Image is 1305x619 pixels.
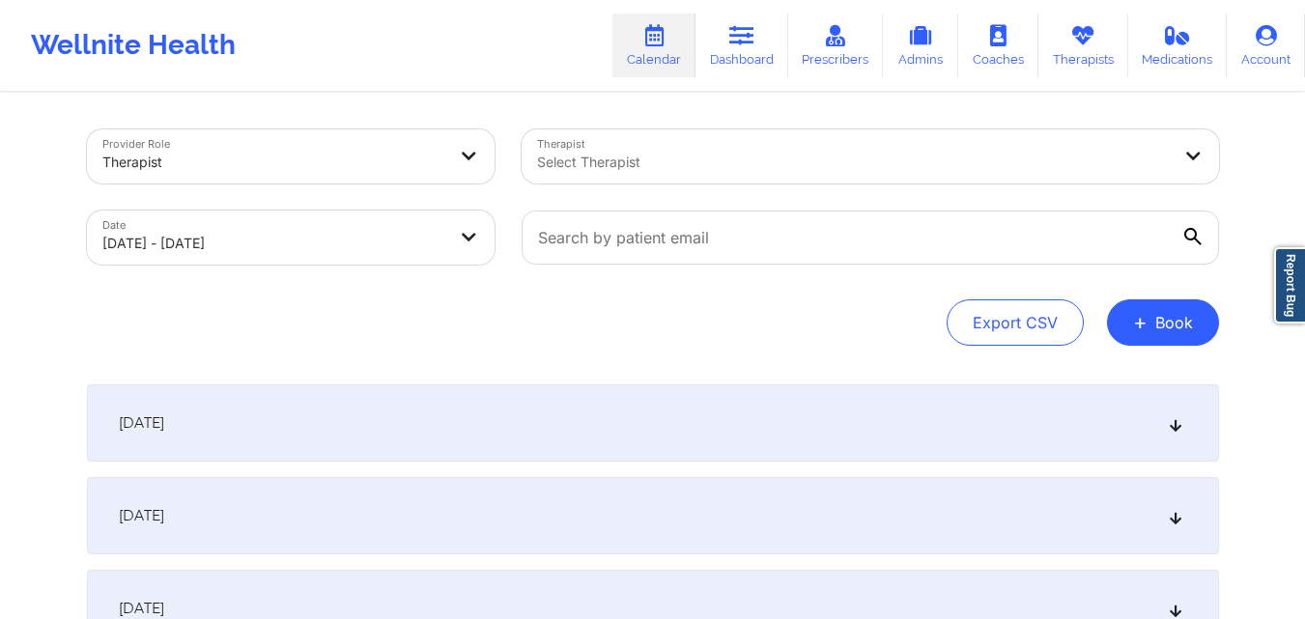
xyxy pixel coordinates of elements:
[102,141,446,183] div: Therapist
[883,14,958,77] a: Admins
[947,299,1084,346] button: Export CSV
[1274,247,1305,324] a: Report Bug
[788,14,884,77] a: Prescribers
[1133,317,1148,327] span: +
[1038,14,1128,77] a: Therapists
[1128,14,1228,77] a: Medications
[119,599,164,618] span: [DATE]
[102,222,446,265] div: [DATE] - [DATE]
[958,14,1038,77] a: Coaches
[119,506,164,525] span: [DATE]
[1107,299,1219,346] button: +Book
[119,413,164,433] span: [DATE]
[1227,14,1305,77] a: Account
[612,14,695,77] a: Calendar
[695,14,788,77] a: Dashboard
[522,211,1219,265] input: Search by patient email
